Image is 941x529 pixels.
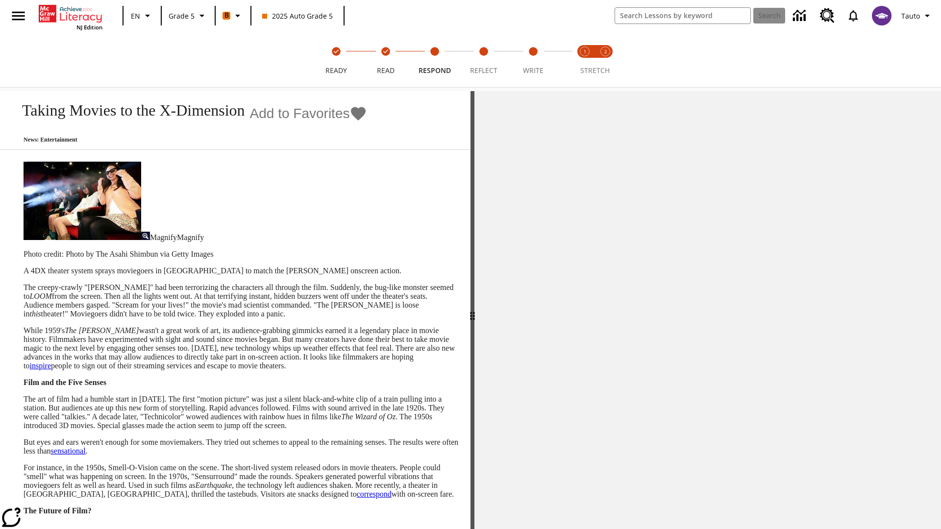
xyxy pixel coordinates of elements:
[897,7,937,24] button: Profile/Settings
[29,361,51,370] a: inspire
[455,33,512,87] button: Reflect step 4 of 5
[126,7,158,24] button: Language: EN, Select a language
[224,9,229,22] span: B
[250,106,350,121] span: Add to Favorites
[29,292,51,300] em: LOOM
[24,162,141,240] img: Panel in front of the seats sprays water mist to the happy audience at a 4DX-equipped theater.
[901,11,920,21] span: Tauto
[787,2,814,29] a: Data Center
[12,101,245,120] h1: Taking Movies to the X-Dimension
[841,3,866,28] a: Notifications
[24,378,106,386] strong: Film and the Five Senses
[24,250,459,259] p: Photo credit: Photo by The Asahi Shimbun via Getty Images
[196,481,232,489] em: Earthquake
[24,326,459,370] p: While 1959's wasn't a great work of art, its audience-grabbing gimmicks earned it a legendary pla...
[474,91,941,529] div: activity
[570,33,599,87] button: Stretch Read step 1 of 2
[325,66,347,75] span: Ready
[341,412,396,421] em: The Wizard of Oz
[580,66,610,75] span: STRETCH
[250,105,368,122] button: Add to Favorites - Taking Movies to the X-Dimension
[12,136,367,144] p: News: Entertainment
[591,33,619,87] button: Stretch Respond step 2 of 2
[505,33,562,87] button: Write step 5 of 5
[169,11,195,21] span: Grade 5
[150,233,177,241] span: Magnify
[523,66,544,75] span: Write
[219,7,248,24] button: Boost Class color is orange. Change class color
[470,66,497,75] span: Reflect
[29,310,41,318] em: this
[141,232,150,240] img: Magnify
[24,395,459,430] p: The art of film had a humble start in [DATE]. The first "motion picture" was just a silent black-...
[814,2,841,29] a: Resource Center, Will open in new tab
[406,33,463,87] button: Respond step 3 of 5
[24,438,459,456] p: But eyes and ears weren't enough for some moviemakers. They tried out schemes to appeal to the re...
[4,1,33,30] button: Open side menu
[604,48,607,55] text: 2
[470,91,474,529] div: Press Enter or Spacebar and then press right and left arrow keys to move the slider
[24,283,459,318] p: The creepy-crawly "[PERSON_NAME]" had been terrorizing the characters all through the film. Sudde...
[24,463,459,499] p: For instance, in the 1950s, Smell-O-Vision came on the scene. The short-lived system released odo...
[165,7,212,24] button: Grade: Grade 5, Select a grade
[24,506,92,515] strong: The Future of Film?
[308,33,365,87] button: Ready(Step completed) step 1 of 5
[866,3,897,28] button: Select a new avatar
[584,48,586,55] text: 1
[872,6,891,25] img: avatar image
[419,66,451,75] span: Respond
[76,24,102,31] span: NJ Edition
[357,490,392,498] a: correspond
[39,3,102,31] div: Home
[24,266,459,275] p: A 4DX theater system sprays moviegoers in [GEOGRAPHIC_DATA] to match the [PERSON_NAME] onscreen a...
[262,11,333,21] span: 2025 Auto Grade 5
[377,66,395,75] span: Read
[615,8,750,24] input: search field
[51,447,86,455] a: sensational
[357,33,414,87] button: Read(Step completed) step 2 of 5
[65,326,139,335] em: The [PERSON_NAME]
[131,11,140,21] span: EN
[177,233,204,241] span: Magnify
